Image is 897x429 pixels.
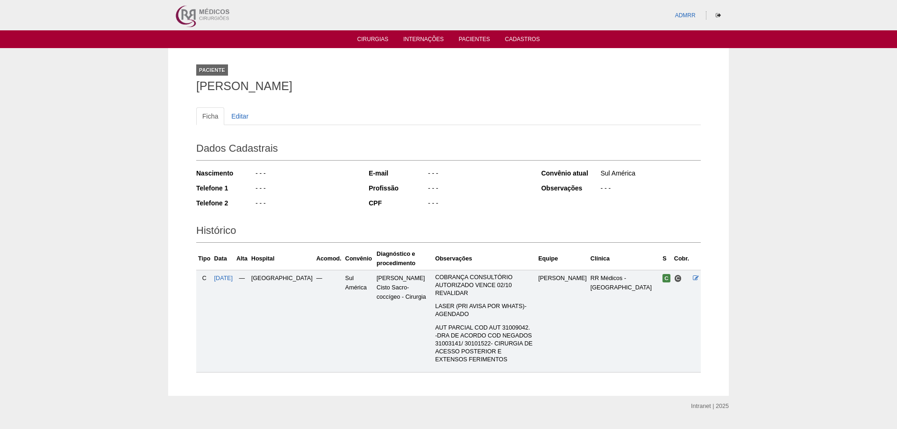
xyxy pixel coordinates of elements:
div: Convênio atual [541,169,599,178]
div: Profissão [369,183,427,193]
a: ADMRR [675,12,696,19]
a: Ficha [196,107,224,125]
div: Observações [541,183,599,193]
a: Pacientes [459,36,490,45]
th: Convênio [343,247,375,270]
div: Paciente [196,64,228,76]
th: Alta [235,247,249,270]
h2: Dados Cadastrais [196,139,701,161]
th: Acomod. [314,247,343,270]
th: Data [212,247,235,270]
td: — [314,270,343,372]
a: Editar [225,107,255,125]
span: Consultório [674,274,682,282]
div: Nascimento [196,169,255,178]
td: RR Médicos - [GEOGRAPHIC_DATA] [589,270,661,372]
h2: Histórico [196,221,701,243]
div: - - - [427,198,528,210]
p: LASER (PRI AVISA POR WHATS)- AGENDADO [435,302,534,318]
div: Telefone 2 [196,198,255,208]
th: Hospital [249,247,314,270]
a: Cadastros [505,36,540,45]
div: C [198,274,210,283]
div: - - - [427,183,528,195]
th: Cobr. [672,247,691,270]
div: - - - [427,169,528,180]
div: - - - [599,183,701,195]
a: Cirurgias [357,36,389,45]
h1: [PERSON_NAME] [196,80,701,92]
td: [PERSON_NAME] [536,270,589,372]
div: Intranet | 2025 [691,401,729,411]
i: Sair [716,13,721,18]
div: - - - [255,198,356,210]
a: [DATE] [214,275,233,281]
div: Sul América [599,169,701,180]
th: Tipo [196,247,212,270]
td: Sul América [343,270,375,372]
div: - - - [255,183,356,195]
div: E-mail [369,169,427,178]
a: Internações [403,36,444,45]
td: [GEOGRAPHIC_DATA] [249,270,314,372]
div: - - - [255,169,356,180]
span: Confirmada [662,274,670,282]
th: Equipe [536,247,589,270]
th: Diagnóstico e procedimento [375,247,433,270]
p: AUT PARCIAL COD AUT 31009042. -DRA DE ACORDO COD NEGADOS 31003141/ 30101522- CIRURGIA DE ACESSO P... [435,324,534,364]
td: [PERSON_NAME] Cisto Sacro-coccígeo - Cirurgia [375,270,433,372]
th: Clínica [589,247,661,270]
th: Observações [433,247,536,270]
div: Telefone 1 [196,183,255,193]
th: S [661,247,672,270]
p: COBRANÇA CONSULTÓRIO AUTORIZADO VENCE 02/10 REVALIDAR [435,274,534,297]
td: — [235,270,249,372]
div: CPF [369,198,427,208]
